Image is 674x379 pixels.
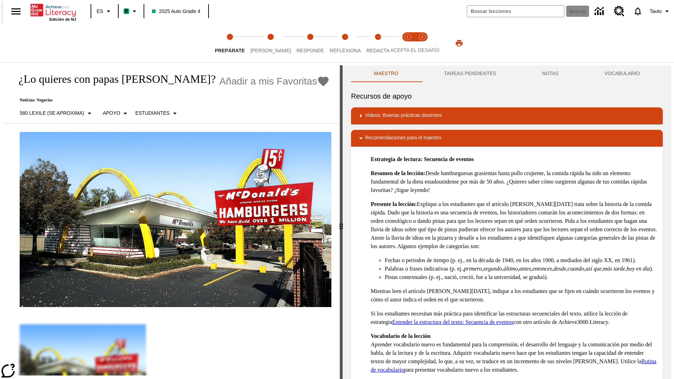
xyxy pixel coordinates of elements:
strong: Estrategia de lectura: Secuencia de eventos [371,156,474,162]
span: ACEPTA EL DESAFÍO [390,47,440,53]
button: Responde step 3 of 5 [291,24,330,62]
button: Acepta el desafío contesta step 2 of 2 [412,24,432,62]
strong: Vocabulario de la lección [371,333,431,339]
p: Estudiantes [135,109,170,117]
button: Seleccione Lexile, 580 Lexile (Se aproxima) [17,107,97,120]
span: Redacta [366,48,390,53]
img: Uno de los primeros locales de McDonald's, con el icónico letrero rojo y los arcos amarillos. [20,132,331,307]
strong: Presente la lección: [371,201,417,207]
button: Perfil/Configuración [647,5,674,18]
button: Redacta step 5 of 5 [361,24,395,62]
span: Añadir a mis Favoritas [219,76,317,87]
p: Explique a los estudiantes que el artículo [PERSON_NAME][DATE] trata sobre la historia de la comi... [371,200,657,251]
button: Abrir el menú lateral [6,1,26,22]
span: Edición de NJ [49,17,76,21]
div: Instructional Panel Tabs [351,65,663,82]
button: Añadir a mis Favoritas - ¿Lo quieres con papas fritas? [219,75,330,87]
em: hoy en día [627,266,650,272]
div: Portada [31,2,76,21]
p: Si los estudiantes necesitan más práctica para identificar las estructuras secuenciales del texto... [371,310,657,326]
button: Imprimir [448,37,470,49]
button: Maestro [351,65,421,82]
a: Notificaciones [629,2,647,20]
li: Pistas contextuales (p. ej., nació, creció, fue a la universidad, se graduó). [385,273,657,281]
span: Reflexiona [330,48,361,53]
div: Pulsa la tecla de intro o la barra espaciadora y luego presiona las flechas de derecha e izquierd... [340,65,343,379]
em: segundo [483,266,502,272]
p: Desde hamburguesas grasientas hasta pollo crujiente, la comida rápida ha sido un elemento fundame... [371,169,657,194]
p: Apoyo [103,109,120,117]
input: Buscar campo [467,6,564,17]
button: Boost El color de la clase es verde menta. Cambiar el color de la clase. [121,5,141,18]
a: Entender la estructura del texto: Secuencia de eventos [392,319,513,325]
span: ES [97,8,103,15]
a: Centro de información [590,2,610,21]
h6: Recursos de apoyo [351,91,663,102]
p: Noticias: Negocios [11,98,330,103]
span: 2025 Auto Grade 4 [152,8,200,15]
span: B [125,7,128,15]
button: TAREAS PENDIENTES [421,65,519,82]
p: Videos: Buenas prácticas docentes [365,112,442,120]
em: cuando [568,266,584,272]
em: antes [519,266,531,272]
button: NOTAS [519,65,582,82]
h1: ¿Lo quieres con papas [PERSON_NAME]? [11,73,216,86]
div: Videos: Buenas prácticas docentes [351,107,663,124]
span: Tauto [650,8,662,15]
em: primero [464,266,482,272]
em: más tarde [603,266,625,272]
div: Recomendaciones para el maestro [351,130,663,147]
em: entonces [533,266,552,272]
text: 1 [407,35,408,39]
button: Lee step 2 of 5 [245,24,296,62]
button: Acepta el desafío lee step 1 of 2 [397,24,418,62]
span: Prepárate [215,48,245,53]
p: Aprender vocabulario nuevo es fundamental para la comprensión, el desarrollo del lenguaje y la co... [371,332,657,374]
strong: Resumen de la lección: [371,170,425,176]
text: 2 [421,35,423,39]
button: Reflexiona step 4 of 5 [324,24,366,62]
p: Recomendaciones para el maestro [365,134,441,142]
p: 580 Lexile (Se aproxima) [20,109,84,117]
span: Responde [296,48,324,53]
button: VOCABULARIO [581,65,663,82]
button: Tipo de apoyo, Apoyo [100,107,133,120]
li: Fechas o periodos de tiempo (p. ej., en la década de 1940, en los años 1900, a mediados del siglo... [385,256,657,265]
a: Centro de recursos, Se abrirá en una pestaña nueva. [610,2,629,21]
em: desde [554,266,566,272]
span: [PERSON_NAME] [250,48,291,53]
p: Mientras leen el artículo [PERSON_NAME][DATE], indique a los estudiantes que se fijen en cuándo o... [371,287,657,304]
em: así que [586,266,602,272]
em: último [503,266,518,272]
div: activity [343,65,671,379]
button: Prepárate step 1 of 5 [209,24,250,62]
button: Lenguaje: ES, Selecciona un idioma [93,5,116,18]
div: reading [3,65,340,375]
button: Seleccionar estudiante [132,107,182,120]
li: Palabras o frases indicativas (p. ej., , , , , , , , , , ). [385,265,657,273]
